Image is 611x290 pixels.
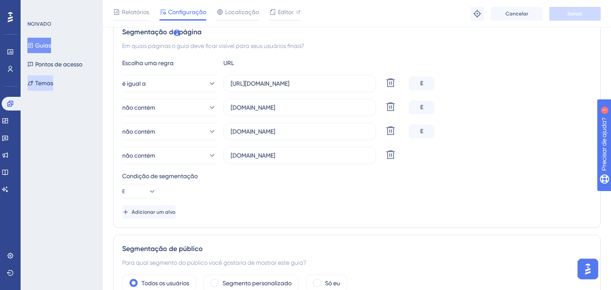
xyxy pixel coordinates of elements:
[168,9,206,15] font: Configuração
[122,185,157,198] button: E
[231,103,369,112] input: seusite.com/caminho
[122,205,175,219] button: Adicionar um alvo
[27,21,51,27] font: NOIVADO
[491,7,542,21] button: Cancelar
[122,60,174,66] font: Escolha uma regra
[35,61,82,68] font: Pontos de acesso
[122,75,217,92] button: é igual a
[122,152,155,159] font: não contém
[231,151,369,160] input: seusite.com/caminho
[122,245,203,253] font: Segmentação de público
[27,38,51,53] button: Guias
[420,80,423,87] font: E
[122,80,146,87] font: é igual a
[575,256,601,282] iframe: Iniciador do Assistente de IA do UserGuiding
[27,75,53,91] button: Temas
[225,9,259,15] font: Localização
[420,104,423,111] font: E
[20,4,74,10] font: Precisar de ajuda?
[506,11,528,17] font: Cancelar
[35,42,51,49] font: Guias
[132,209,175,215] font: Adicionar um alvo
[122,173,198,179] font: Condição de segmentação
[122,259,306,266] font: Para qual segmento do público você gostaria de mostrar este guia?
[27,57,82,72] button: Pontos de acesso
[567,11,583,17] font: Salvar
[141,280,189,287] font: Todos os usuários
[122,42,304,49] font: Em quais páginas o guia deve ficar visível para seus usuários finais?
[80,4,82,11] div: 1
[231,127,369,136] input: seusite.com/caminho
[122,9,149,15] font: Relatórios
[325,280,340,287] font: Só eu
[122,128,155,135] font: não contém
[122,123,217,140] button: não contém
[122,28,202,36] font: Segmentação de página
[549,7,601,21] button: Salvar
[231,79,369,88] input: seusite.com/caminho
[122,99,217,116] button: não contém
[223,280,292,287] font: Segmento personalizado
[122,147,217,164] button: não contém
[420,128,423,135] font: E
[35,80,53,87] font: Temas
[278,9,294,15] font: Editor
[122,104,155,111] font: não contém
[122,188,125,194] font: E
[223,60,234,66] font: URL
